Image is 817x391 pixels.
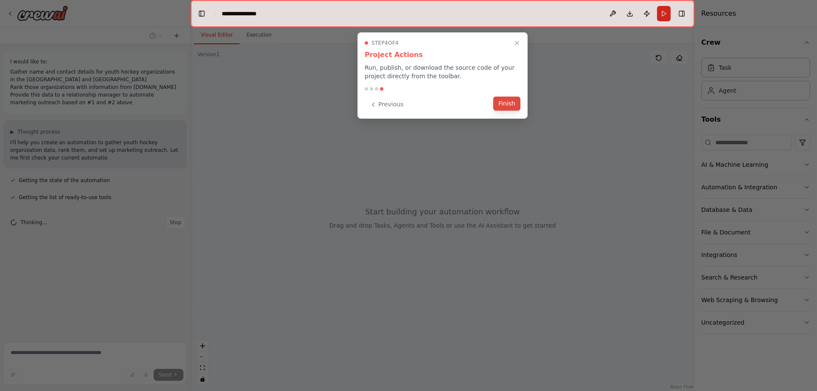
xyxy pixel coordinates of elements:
button: Previous [365,97,408,111]
button: Close walkthrough [512,38,522,48]
h3: Project Actions [365,50,520,60]
button: Hide left sidebar [196,8,208,20]
p: Run, publish, or download the source code of your project directly from the toolbar. [365,63,520,80]
button: Finish [493,97,520,111]
span: Step 4 of 4 [371,40,399,46]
